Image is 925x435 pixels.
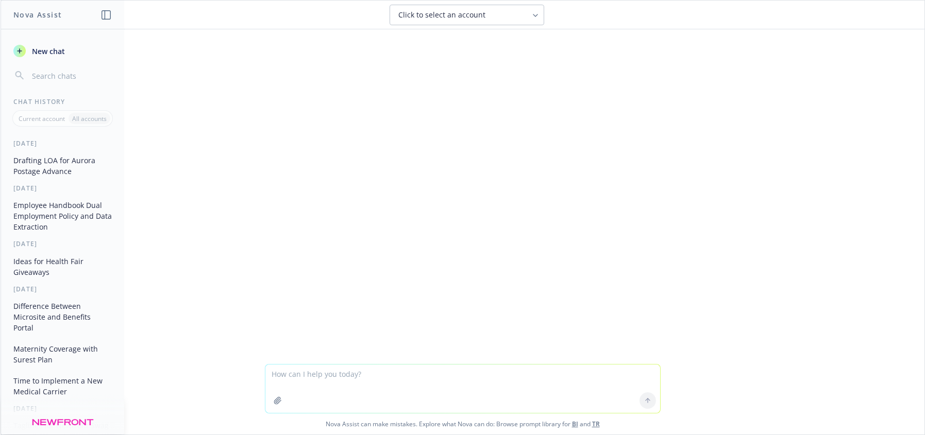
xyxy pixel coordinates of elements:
[9,340,116,368] button: Maternity Coverage with Surest Plan
[30,68,112,83] input: Search chats
[5,413,920,434] span: Nova Assist can make mistakes. Explore what Nova can do: Browse prompt library for and
[13,9,62,20] h1: Nova Assist
[1,139,124,148] div: [DATE]
[398,10,485,20] span: Click to select an account
[9,197,116,235] button: Employee Handbook Dual Employment Policy and Data Extraction
[9,42,116,60] button: New chat
[1,239,124,248] div: [DATE]
[572,420,578,428] a: BI
[390,5,544,25] button: Click to select an account
[19,114,65,123] p: Current account
[72,114,107,123] p: All accounts
[30,46,65,57] span: New chat
[592,420,600,428] a: TR
[9,298,116,336] button: Difference Between Microsite and Benefits Portal
[9,253,116,281] button: Ideas for Health Fair Giveaways
[1,404,124,413] div: [DATE]
[9,152,116,180] button: Drafting LOA for Aurora Postage Advance
[9,372,116,400] button: Time to Implement a New Medical Carrier
[1,285,124,293] div: [DATE]
[1,184,124,193] div: [DATE]
[1,97,124,106] div: Chat History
